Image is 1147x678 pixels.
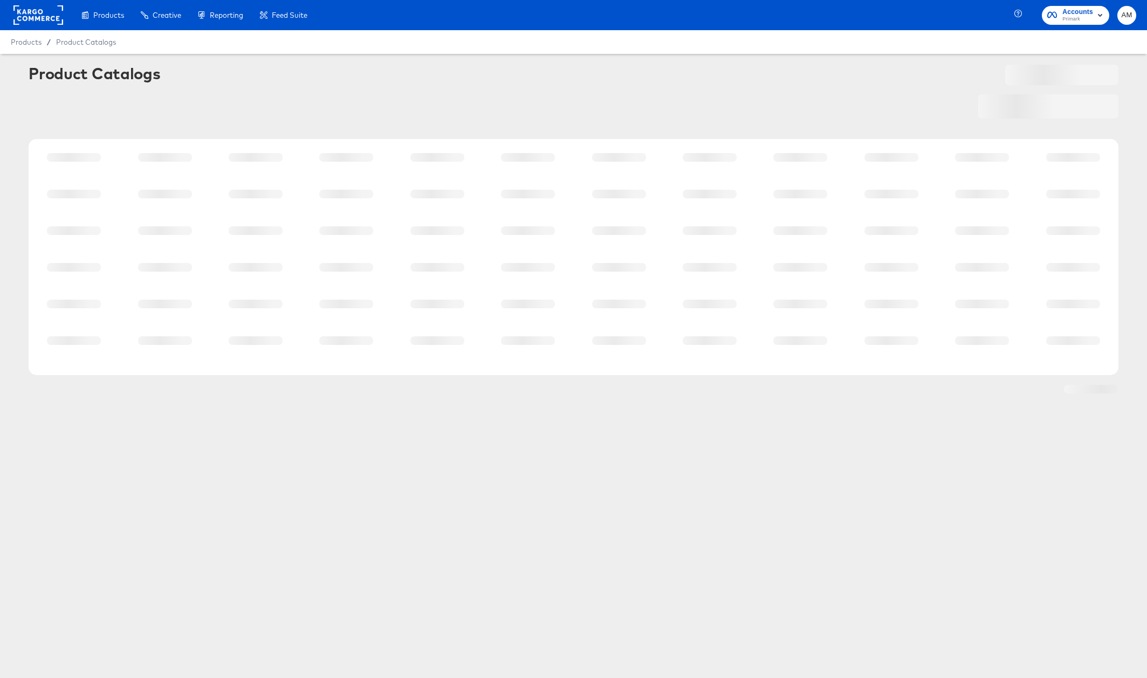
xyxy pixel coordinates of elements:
span: Accounts [1062,6,1093,18]
a: Product Catalogs [56,38,116,46]
span: / [42,38,56,46]
span: AM [1122,9,1132,22]
span: Feed Suite [272,11,307,19]
span: Products [11,38,42,46]
span: Primark [1062,15,1093,24]
span: Reporting [210,11,243,19]
span: Creative [153,11,181,19]
button: AccountsPrimark [1042,6,1109,25]
button: AM [1117,6,1136,25]
div: Product Catalogs [29,65,160,82]
span: Products [93,11,124,19]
